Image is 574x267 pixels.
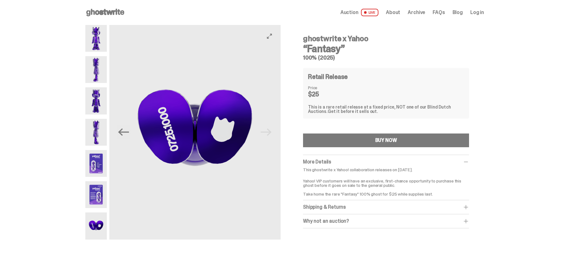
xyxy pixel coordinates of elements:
[303,55,469,61] h5: 100% (2025)
[85,150,107,177] img: Yahoo-HG---5.png
[308,85,339,90] dt: Price
[361,9,379,16] span: LIVE
[433,10,445,15] a: FAQs
[303,204,469,210] div: Shipping & Returns
[85,56,107,83] img: Yahoo-HG---2.png
[303,133,469,147] button: BUY NOW
[340,10,358,15] span: Auction
[303,44,469,54] h3: “Fantasy”
[109,25,281,240] img: Yahoo-HG---7.png
[303,167,469,172] p: This ghostwrite x Yahoo! collaboration releases on [DATE].
[303,218,469,224] div: Why not an auction?
[117,125,130,139] button: Previous
[408,10,425,15] a: Archive
[308,105,464,114] div: This is a rare retail release at a fixed price, NOT one of our Blind Dutch Auctions.
[266,32,273,40] button: View full-screen
[470,10,484,15] a: Log in
[375,138,397,143] div: BUY NOW
[386,10,400,15] a: About
[328,109,378,114] span: Get it before it sells out.
[303,35,469,42] h4: ghostwrite x Yahoo
[303,158,331,165] span: More Details
[303,174,469,196] p: Yahoo! VIP customers will have an exclusive, first-chance opportunity to purchase this ghost befo...
[308,74,348,80] h4: Retail Release
[453,10,463,15] a: Blog
[85,25,107,52] img: Yahoo-HG---1.png
[308,91,339,97] dd: $25
[85,181,107,208] img: Yahoo-HG---6.png
[85,87,107,114] img: Yahoo-HG---3.png
[85,119,107,146] img: Yahoo-HG---4.png
[85,212,107,239] img: Yahoo-HG---7.png
[340,9,378,16] a: Auction LIVE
